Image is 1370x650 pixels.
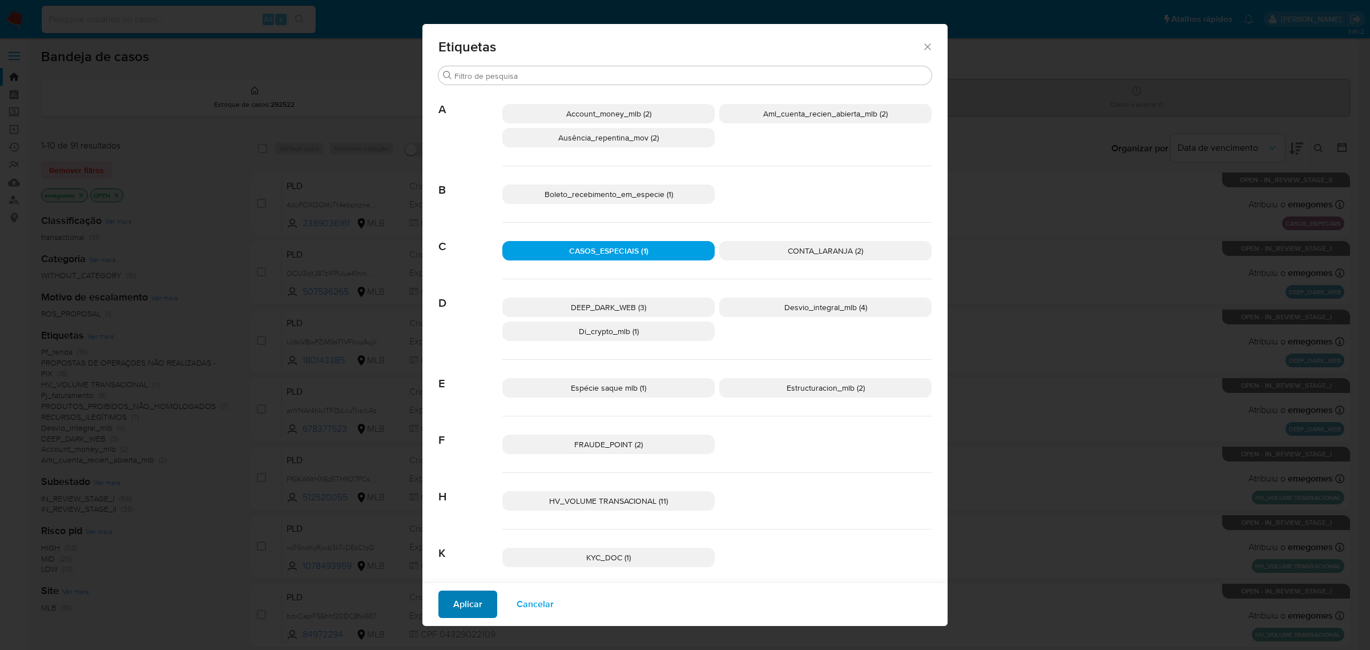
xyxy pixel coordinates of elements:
button: Buscar [443,71,452,80]
span: Cancelar [517,592,554,617]
button: Aplicar [438,591,497,618]
div: DEEP_DARK_WEB (3) [502,298,715,317]
div: KYC_DOC (1) [502,548,715,567]
span: KYC_DOC (1) [586,552,631,563]
span: Etiquetas [438,40,922,54]
span: A [438,86,502,117]
span: CASOS_ESPECIAIS (1) [569,245,648,256]
span: Account_money_mlb (2) [566,108,651,119]
span: Boleto_recebimento_em_especie (1) [545,188,673,200]
span: Ausência_repentina_mov (2) [558,132,659,143]
div: Desvio_integral_mlb (4) [719,298,932,317]
span: CONTA_LARANJA (2) [788,245,863,256]
div: FRAUDE_POINT (2) [502,435,715,454]
span: FRAUDE_POINT (2) [574,439,643,450]
button: Cancelar [502,591,569,618]
span: Desvio_integral_mlb (4) [784,302,867,313]
span: K [438,529,502,560]
input: Filtro de pesquisa [454,71,927,81]
div: CONTA_LARANJA (2) [719,241,932,260]
span: Di_crypto_mlb (1) [579,326,639,337]
span: Aplicar [453,592,482,617]
span: Estructuracion_mlb (2) [787,382,865,394]
span: DEEP_DARK_WEB (3) [571,302,646,313]
span: F [438,416,502,447]
span: D [438,279,502,310]
span: E [438,360,502,391]
span: C [438,223,502,254]
div: Ausência_repentina_mov (2) [502,128,715,147]
div: Aml_cuenta_recien_abierta_mlb (2) [719,104,932,123]
div: CASOS_ESPECIAIS (1) [502,241,715,260]
span: H [438,473,502,504]
span: Aml_cuenta_recien_abierta_mlb (2) [763,108,888,119]
div: Account_money_mlb (2) [502,104,715,123]
div: Espécie saque mlb (1) [502,378,715,398]
div: Boleto_recebimento_em_especie (1) [502,184,715,204]
span: B [438,166,502,197]
button: Fechar [922,41,932,51]
div: HV_VOLUME TRANSACIONAL (11) [502,491,715,511]
div: Estructuracion_mlb (2) [719,378,932,398]
div: Di_crypto_mlb (1) [502,322,715,341]
span: Espécie saque mlb (1) [571,382,646,394]
span: HV_VOLUME TRANSACIONAL (11) [549,495,668,507]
